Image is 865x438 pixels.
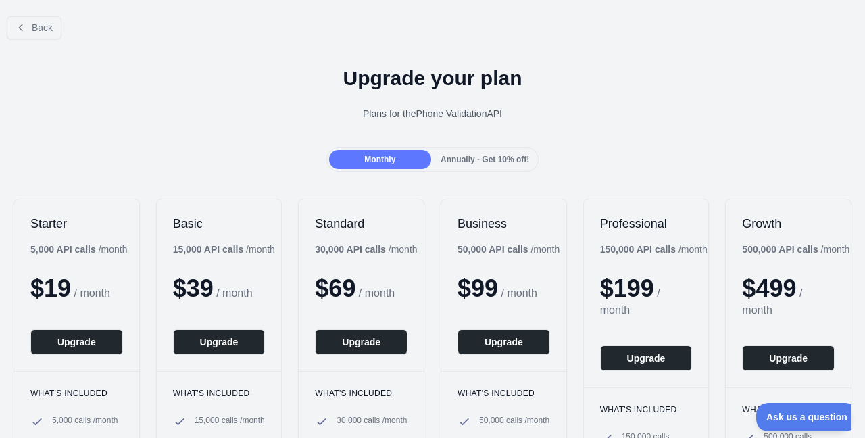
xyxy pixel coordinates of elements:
[458,244,528,255] b: 50,000 API calls
[600,274,654,302] span: $ 199
[756,403,851,431] iframe: Toggle Customer Support
[315,244,386,255] b: 30,000 API calls
[458,274,498,302] span: $ 99
[315,243,417,256] div: / month
[600,243,708,256] div: / month
[315,274,355,302] span: $ 69
[600,244,676,255] b: 150,000 API calls
[742,216,835,232] h2: Growth
[742,274,796,302] span: $ 499
[742,244,818,255] b: 500,000 API calls
[315,216,407,232] h2: Standard
[600,216,693,232] h2: Professional
[458,243,560,256] div: / month
[742,243,849,256] div: / month
[458,216,550,232] h2: Business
